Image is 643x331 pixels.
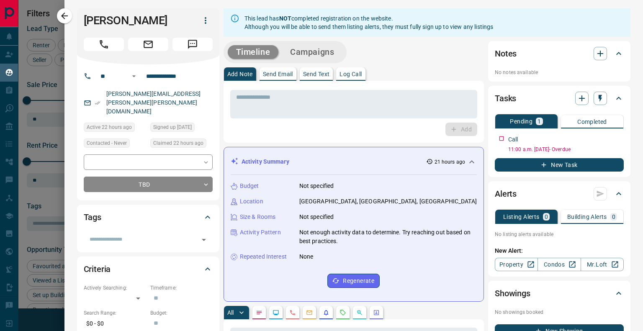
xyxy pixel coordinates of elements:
[84,38,124,51] span: Call
[153,139,203,147] span: Claimed 22 hours ago
[128,38,168,51] span: Email
[279,15,291,22] strong: NOT
[306,309,313,316] svg: Emails
[198,234,210,246] button: Open
[299,213,334,221] p: Not specified
[495,287,530,300] h2: Showings
[153,123,192,131] span: Signed up [DATE]
[545,214,548,220] p: 0
[263,71,293,77] p: Send Email
[244,11,494,34] div: This lead has completed registration on the website. Although you will be able to send them listi...
[327,274,380,288] button: Regenerate
[84,262,111,276] h2: Criteria
[242,157,289,166] p: Activity Summary
[84,210,101,224] h2: Tags
[299,252,314,261] p: None
[495,283,624,303] div: Showings
[106,90,201,115] a: [PERSON_NAME][EMAIL_ADDRESS][PERSON_NAME][PERSON_NAME][DOMAIN_NAME]
[340,71,362,77] p: Log Call
[240,228,281,237] p: Activity Pattern
[240,213,276,221] p: Size & Rooms
[495,44,624,64] div: Notes
[84,207,213,227] div: Tags
[340,309,346,316] svg: Requests
[84,177,213,192] div: TBD
[373,309,380,316] svg: Agent Actions
[510,118,532,124] p: Pending
[508,146,624,153] p: 11:00 a.m. [DATE] - Overdue
[495,258,538,271] a: Property
[227,310,234,316] p: All
[240,197,263,206] p: Location
[495,158,624,172] button: New Task
[303,71,330,77] p: Send Text
[84,259,213,279] div: Criteria
[495,184,624,204] div: Alerts
[356,309,363,316] svg: Opportunities
[323,309,329,316] svg: Listing Alerts
[273,309,279,316] svg: Lead Browsing Activity
[299,182,334,190] p: Not specified
[240,182,259,190] p: Budget
[150,284,213,292] p: Timeframe:
[612,214,615,220] p: 0
[299,197,477,206] p: [GEOGRAPHIC_DATA], [GEOGRAPHIC_DATA], [GEOGRAPHIC_DATA]
[150,139,213,150] div: Sun Sep 14 2025
[495,187,517,200] h2: Alerts
[84,284,146,292] p: Actively Searching:
[495,92,516,105] h2: Tasks
[240,252,287,261] p: Repeated Interest
[87,123,132,131] span: Active 22 hours ago
[95,100,100,106] svg: Email Verified
[289,309,296,316] svg: Calls
[503,214,540,220] p: Listing Alerts
[150,123,213,134] div: Wed Sep 03 2025
[538,258,581,271] a: Condos
[567,214,607,220] p: Building Alerts
[299,228,477,246] p: Not enough activity data to determine. Try reaching out based on best practices.
[150,309,213,317] p: Budget:
[495,88,624,108] div: Tasks
[84,309,146,317] p: Search Range:
[495,231,624,238] p: No listing alerts available
[538,118,541,124] p: 1
[495,69,624,76] p: No notes available
[84,123,146,134] div: Sun Sep 14 2025
[84,14,186,27] h1: [PERSON_NAME]
[495,47,517,60] h2: Notes
[129,71,139,81] button: Open
[227,71,253,77] p: Add Note
[495,246,624,255] p: New Alert:
[231,154,477,169] div: Activity Summary21 hours ago
[495,308,624,316] p: No showings booked
[87,139,127,147] span: Contacted - Never
[282,45,342,59] button: Campaigns
[577,119,607,125] p: Completed
[508,135,518,144] p: Call
[228,45,279,59] button: Timeline
[84,317,146,331] p: $0 - $0
[172,38,213,51] span: Message
[256,309,262,316] svg: Notes
[435,158,465,166] p: 21 hours ago
[581,258,624,271] a: Mr.Loft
